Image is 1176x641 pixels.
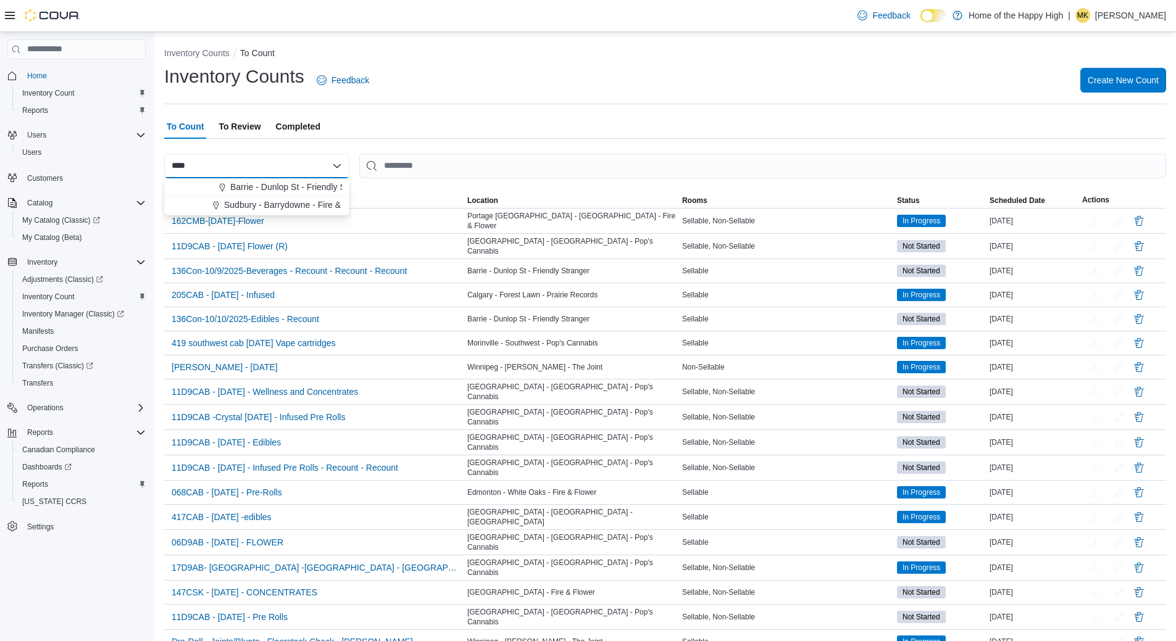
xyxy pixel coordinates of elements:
a: Inventory Count [17,86,80,101]
div: Sellable [680,287,895,302]
button: Operations [22,400,69,415]
button: Purchase Orders [12,340,151,357]
span: Inventory [27,257,57,267]
a: My Catalog (Classic) [17,213,105,228]
button: Manifests [12,323,151,340]
span: Reports [22,425,146,440]
span: [GEOGRAPHIC_DATA] - Fire & Flower [467,587,595,597]
span: Calgary - Forest Lawn - Prairie Records [467,290,598,300]
div: Sellable, Non-Sellable [680,213,895,228]
span: Barrie - Dunlop St - Friendly Stranger [230,181,373,193]
span: Inventory Count [17,86,146,101]
button: Edit count details [1112,286,1127,304]
button: Reports [12,476,151,493]
span: Not Started [897,313,946,325]
span: [GEOGRAPHIC_DATA] - [GEOGRAPHIC_DATA] - [GEOGRAPHIC_DATA] [467,507,677,527]
span: In Progress [903,562,940,573]
span: Users [17,145,146,160]
button: Edit count details [1112,583,1127,602]
span: Dashboards [17,460,146,474]
div: Sellable, Non-Sellable [680,585,895,600]
a: Manifests [17,324,59,339]
nav: An example of EuiBreadcrumbs [164,47,1166,62]
span: 11D9CAB - [DATE] - Edibles [172,436,281,449]
span: Create New Count [1088,74,1159,86]
span: Home [22,68,146,83]
span: Winnipeg - [PERSON_NAME] - The Joint [467,362,603,372]
span: Purchase Orders [22,344,78,354]
button: Edit count details [1112,237,1127,255]
a: Adjustments (Classic) [17,272,108,287]
span: Not Started [897,586,946,598]
span: Inventory Count [17,289,146,304]
div: [DATE] [987,336,1080,350]
span: My Catalog (Classic) [17,213,146,228]
span: Transfers [22,378,53,388]
span: Status [897,196,920,205]
a: Dashboards [17,460,77,474]
a: Inventory Manager (Classic) [17,307,129,321]
button: Edit count details [1112,358,1127,376]
span: My Catalog (Classic) [22,215,100,225]
button: 417CAB - [DATE] -edibles [167,508,277,526]
button: Operations [2,399,151,416]
span: Feedback [872,9,910,22]
div: Sellable, Non-Sellable [680,384,895,399]
span: Barrie - Dunlop St - Friendly Stranger [467,266,590,276]
span: Inventory Count [22,292,75,302]
button: Catalog [22,196,57,210]
button: Delete [1132,384,1146,399]
span: Completed [276,114,320,139]
span: Dark Mode [920,22,921,23]
span: Customers [27,173,63,183]
span: Scheduled Date [990,196,1045,205]
button: Edit count details [1112,383,1127,401]
div: Sellable [680,535,895,550]
div: Sellable [680,263,895,278]
div: [DATE] [987,485,1080,500]
button: Delete [1132,510,1146,524]
button: Customers [2,168,151,186]
a: Purchase Orders [17,341,83,356]
span: In Progress [897,215,946,227]
button: Edit count details [1112,533,1127,552]
span: Not Started [897,436,946,449]
a: Transfers (Classic) [17,358,98,373]
button: Inventory Counts [164,48,230,58]
span: Users [27,130,46,140]
button: Edit count details [1112,508,1127,526]
span: Not Started [897,461,946,474]
div: Non-Sellable [680,360,895,374]
button: Edit count details [1112,334,1127,352]
button: Delete [1132,287,1146,302]
div: Sellable, Non-Sellable [680,435,895,450]
span: In Progress [903,487,940,498]
span: [GEOGRAPHIC_DATA] - [GEOGRAPHIC_DATA] - Pop's Cannabis [467,458,677,478]
button: Edit count details [1112,408,1127,426]
span: Customers [22,170,146,185]
button: Home [2,67,151,85]
span: Operations [27,403,64,413]
button: 11D9CAB - [DATE] - Edibles [167,433,286,452]
button: 162CMB-[DATE]-Flower [167,212,269,230]
div: Sellable, Non-Sellable [680,460,895,475]
div: [DATE] [987,360,1080,374]
button: Users [12,144,151,161]
span: Transfers [17,376,146,391]
button: Barrie - Dunlop St - Friendly Stranger [164,178,349,196]
span: In Progress [903,215,940,226]
span: In Progress [903,289,940,300]
span: [GEOGRAPHIC_DATA] - [GEOGRAPHIC_DATA] - Pop's Cannabis [467,558,677,577]
span: 11D9CAB - [DATE] - Infused Pre Rolls - Recount - Recount [172,461,398,474]
span: Transfers (Classic) [22,361,93,371]
button: Create New Count [1080,68,1166,93]
button: 136Con-10/9/2025-Beverages - Recount - Recount - Recount [167,262,412,280]
button: 11D9CAB -Crystal [DATE] - Infused Pre Rolls [167,408,350,426]
button: 136Con-10/10/2025-Edibles - Recount [167,310,324,328]
a: Adjustments (Classic) [12,271,151,288]
span: 419 southwest cab [DATE] Vape cartridges [172,337,336,349]
span: 11D9CAB - [DATE] - Pre Rolls [172,611,288,623]
button: Canadian Compliance [12,441,151,458]
button: Users [22,128,51,143]
div: [DATE] [987,610,1080,624]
